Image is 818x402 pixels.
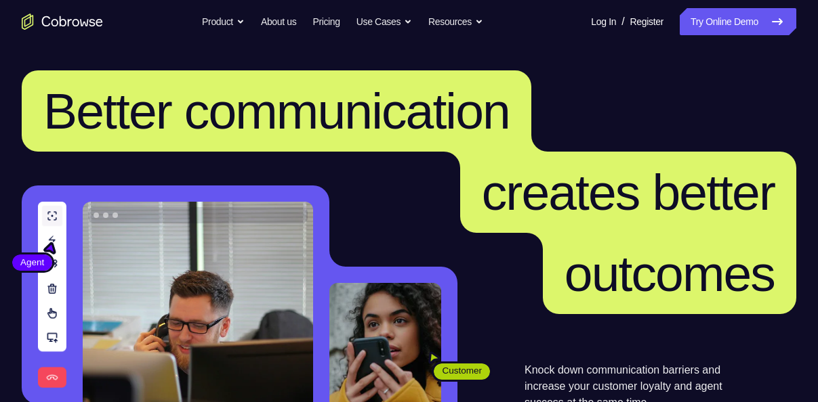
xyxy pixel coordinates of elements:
[428,8,483,35] button: Resources
[43,83,510,139] span: Better communication
[591,8,616,35] a: Log In
[202,8,245,35] button: Product
[356,8,412,35] button: Use Cases
[261,8,296,35] a: About us
[565,245,775,302] span: outcomes
[22,14,103,30] a: Go to the home page
[482,164,775,221] span: creates better
[621,14,624,30] span: /
[630,8,663,35] a: Register
[680,8,796,35] a: Try Online Demo
[312,8,340,35] a: Pricing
